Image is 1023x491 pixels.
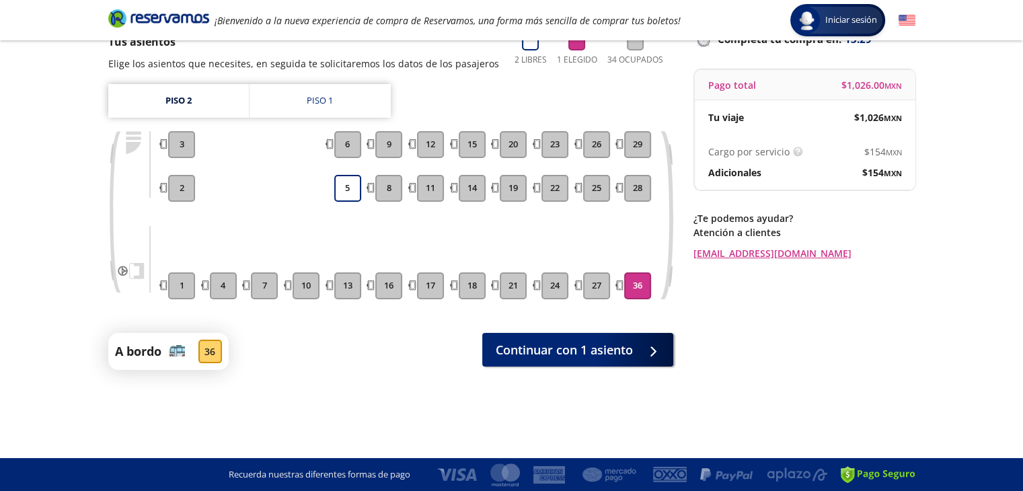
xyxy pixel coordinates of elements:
[899,12,915,29] button: English
[108,84,249,118] a: Piso 2
[886,147,902,157] small: MXN
[693,225,915,239] p: Atención a clientes
[583,272,610,299] button: 27
[500,175,527,202] button: 19
[108,56,499,71] p: Elige los asientos que necesites, en seguida te solicitaremos los datos de los pasajeros
[375,272,402,299] button: 16
[229,468,410,482] p: Recuerda nuestras diferentes formas de pago
[708,78,756,92] p: Pago total
[884,113,902,123] small: MXN
[250,84,391,118] a: Piso 1
[108,8,209,32] a: Brand Logo
[583,175,610,202] button: 25
[841,78,902,92] span: $ 1,026.00
[500,272,527,299] button: 21
[607,54,663,66] p: 34 Ocupados
[198,340,222,363] div: 36
[854,110,902,124] span: $ 1,026
[820,13,882,27] span: Iniciar sesión
[115,342,161,361] p: A bordo
[496,341,633,359] span: Continuar con 1 asiento
[482,333,673,367] button: Continuar con 1 asiento
[541,175,568,202] button: 22
[168,272,195,299] button: 1
[168,131,195,158] button: 3
[108,34,499,50] p: Tus asientos
[541,272,568,299] button: 24
[334,175,361,202] button: 5
[210,272,237,299] button: 4
[708,165,761,180] p: Adicionales
[515,54,547,66] p: 2 Libres
[500,131,527,158] button: 20
[693,246,915,260] a: [EMAIL_ADDRESS][DOMAIN_NAME]
[864,145,902,159] span: $ 154
[375,131,402,158] button: 9
[884,168,902,178] small: MXN
[334,272,361,299] button: 13
[334,131,361,158] button: 6
[459,175,486,202] button: 14
[459,272,486,299] button: 18
[884,81,902,91] small: MXN
[624,131,651,158] button: 29
[251,272,278,299] button: 7
[417,272,444,299] button: 17
[459,131,486,158] button: 15
[945,413,1010,478] iframe: Messagebird Livechat Widget
[417,131,444,158] button: 12
[375,175,402,202] button: 8
[307,94,333,108] div: Piso 1
[293,272,319,299] button: 10
[541,131,568,158] button: 23
[557,54,597,66] p: 1 Elegido
[708,145,790,159] p: Cargo por servicio
[168,175,195,202] button: 2
[624,175,651,202] button: 28
[624,272,651,299] button: 36
[215,14,681,27] em: ¡Bienvenido a la nueva experiencia de compra de Reservamos, una forma más sencilla de comprar tus...
[108,8,209,28] i: Brand Logo
[693,211,915,225] p: ¿Te podemos ayudar?
[417,175,444,202] button: 11
[862,165,902,180] span: $ 154
[583,131,610,158] button: 26
[708,110,744,124] p: Tu viaje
